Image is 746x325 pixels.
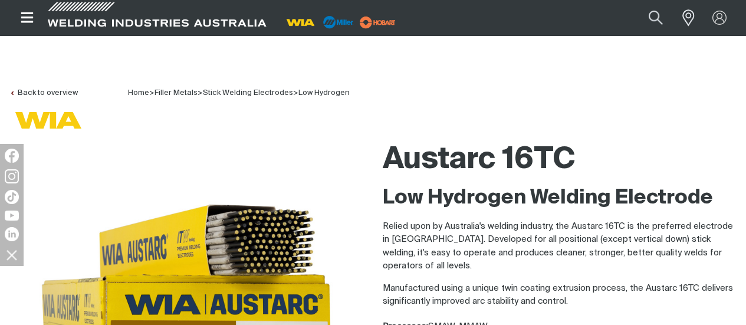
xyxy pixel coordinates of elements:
button: Search products [636,5,676,31]
input: Product name or item number... [621,5,676,31]
img: LinkedIn [5,227,19,241]
span: > [149,89,155,97]
img: hide socials [2,245,22,265]
img: Instagram [5,169,19,183]
h2: Low Hydrogen Welding Electrode [383,185,737,211]
span: Home [128,89,149,97]
a: Filler Metals [155,89,198,97]
img: Facebook [5,149,19,163]
img: YouTube [5,211,19,221]
p: Relied upon by Australia's welding industry, the Austarc 16TC is the preferred electrode in [GEOG... [383,220,737,273]
a: Low Hydrogen [298,89,350,97]
a: Back to overview of Low Hydrogen [9,89,78,97]
h1: Austarc 16TC [383,141,737,179]
a: miller [356,18,399,27]
a: Stick Welding Electrodes [203,89,293,97]
img: TikTok [5,190,19,204]
span: > [293,89,298,97]
a: Home [128,88,149,97]
img: miller [356,14,399,31]
p: Manufactured using a unique twin coating extrusion process, the Austarc 16TC delivers significant... [383,282,737,308]
span: > [198,89,203,97]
